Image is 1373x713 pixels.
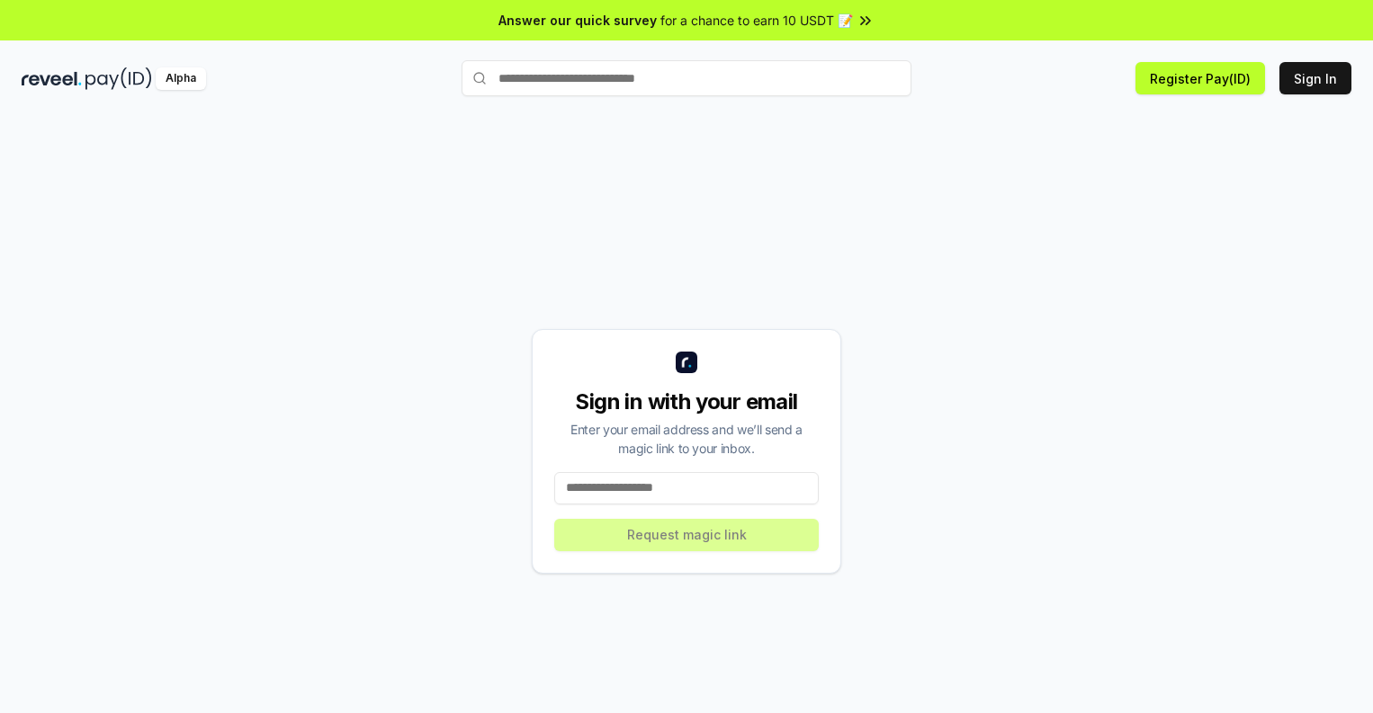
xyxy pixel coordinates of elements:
img: logo_small [676,352,697,373]
div: Enter your email address and we’ll send a magic link to your inbox. [554,420,819,458]
img: reveel_dark [22,67,82,90]
div: Alpha [156,67,206,90]
div: Sign in with your email [554,388,819,416]
img: pay_id [85,67,152,90]
span: Answer our quick survey [498,11,657,30]
button: Register Pay(ID) [1135,62,1265,94]
span: for a chance to earn 10 USDT 📝 [660,11,853,30]
button: Sign In [1279,62,1351,94]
